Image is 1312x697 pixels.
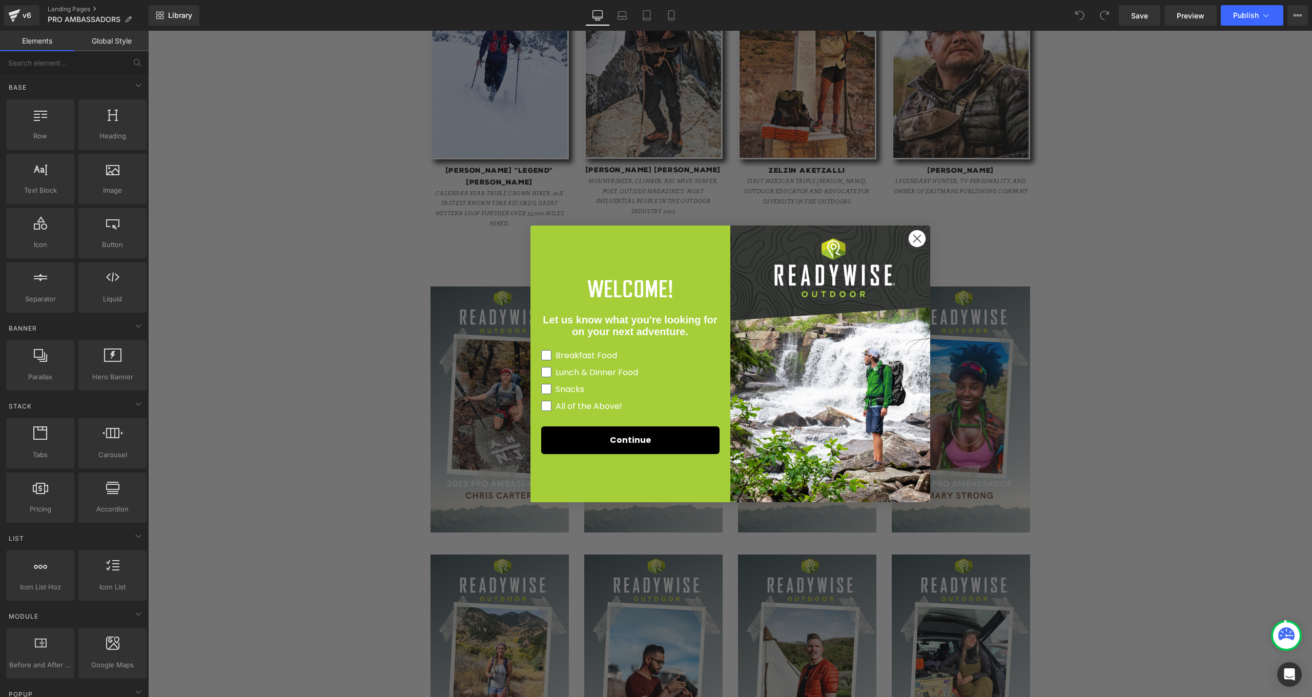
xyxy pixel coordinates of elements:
span: Base [8,83,28,92]
strong: Let us know what you're looking for on your next adventure. [395,283,569,306]
span: Publish [1233,11,1259,19]
span: Pricing [9,504,71,515]
div: Snacks [407,352,436,365]
a: v6 [4,5,39,26]
span: Icon List [81,582,143,592]
span: List [8,534,25,543]
div: v6 [20,9,33,22]
span: Separator [9,294,71,304]
span: Parallax [9,372,71,382]
img: 9219bad4-6757-445b-8873-4f26cd66be2f.jpeg [582,195,782,471]
span: Before and After Images [9,660,71,670]
span: Row [9,131,71,141]
a: New Library [149,5,199,26]
a: Desktop [585,5,610,26]
button: Redo [1094,5,1115,26]
button: Publish [1221,5,1283,26]
span: Google Maps [81,660,143,670]
a: Landing Pages [48,5,149,13]
span: Accordion [81,504,143,515]
span: Text Block [9,185,71,196]
a: Global Style [74,31,149,51]
span: Preview [1177,10,1204,21]
div: Lunch & Dinner Food [407,335,490,348]
button: Undo [1070,5,1090,26]
button: Close dialog [760,199,778,217]
a: Tablet [634,5,659,26]
div: Open Intercom Messenger [1277,662,1302,687]
span: Stack [8,401,33,411]
span: PRO AMBASSADORS [48,15,120,24]
button: More [1287,5,1308,26]
a: Mobile [659,5,684,26]
span: Image [81,185,143,196]
div: All of the Above! [407,369,474,382]
span: Icon [9,239,71,250]
span: Icon List Hoz [9,582,71,592]
span: Save [1131,10,1148,21]
span: Banner [8,323,38,333]
span: Heading [81,131,143,141]
img: 2d0e70ae-57f8-4d40-a2d7-3a6dac0c4e0c.png [405,243,559,274]
span: Library [168,11,192,20]
span: Hero Banner [81,372,143,382]
a: Preview [1164,5,1217,26]
span: Carousel [81,449,143,460]
span: Liquid [81,294,143,304]
span: Button [81,239,143,250]
button: Continue [393,396,571,423]
a: Laptop [610,5,634,26]
span: Tabs [9,449,71,460]
span: Module [8,611,39,621]
div: Breakfast Food [407,318,469,331]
